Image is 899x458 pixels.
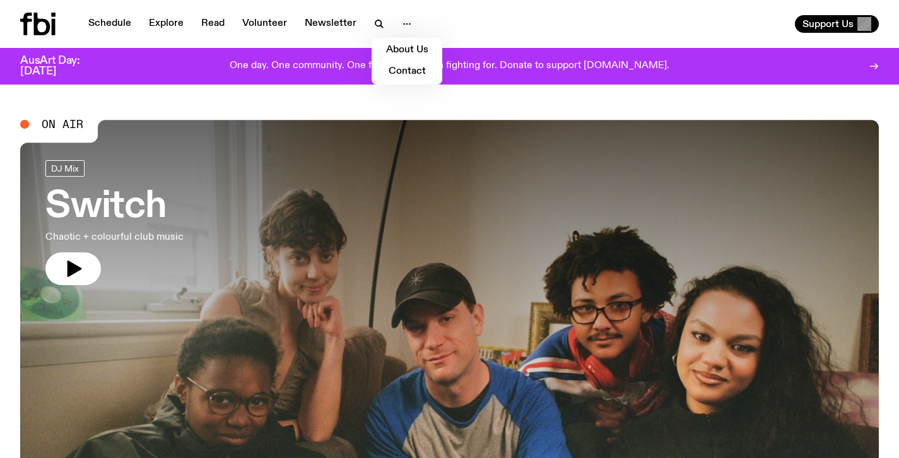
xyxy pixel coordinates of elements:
a: Contact [375,63,438,81]
span: Support Us [802,18,854,30]
a: About Us [375,42,438,59]
h3: Switch [45,189,184,225]
span: On Air [42,119,83,130]
a: DJ Mix [45,160,85,177]
a: SwitchChaotic + colourful club music [45,160,184,285]
p: One day. One community. One frequency worth fighting for. Donate to support [DOMAIN_NAME]. [230,61,669,72]
a: Schedule [81,15,139,33]
span: DJ Mix [51,163,79,173]
a: Newsletter [297,15,364,33]
p: Chaotic + colourful club music [45,230,184,245]
a: Explore [141,15,191,33]
a: Volunteer [235,15,295,33]
a: Read [194,15,232,33]
button: Support Us [795,15,879,33]
h3: AusArt Day: [DATE] [20,56,101,77]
